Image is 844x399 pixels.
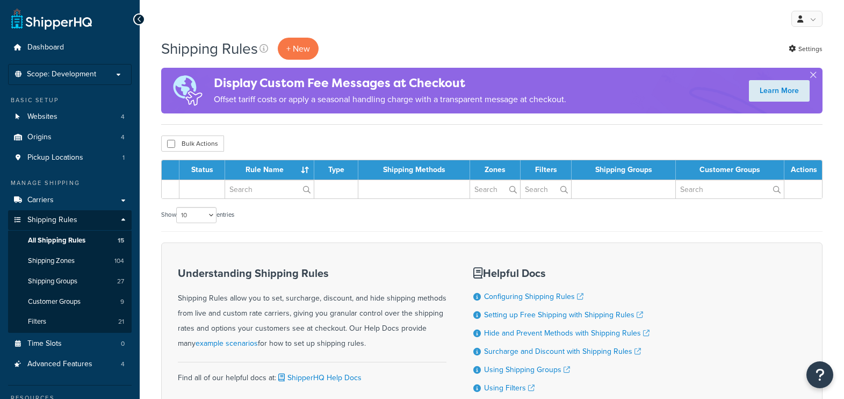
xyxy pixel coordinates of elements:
a: Using Filters [484,382,535,394]
a: Websites 4 [8,107,132,127]
select: Showentries [176,207,217,223]
li: Filters [8,312,132,332]
a: Advanced Features 4 [8,354,132,374]
input: Search [676,180,784,198]
span: Shipping Rules [27,216,77,225]
h3: Helpful Docs [473,267,650,279]
span: Customer Groups [28,297,81,307]
span: 21 [118,317,124,326]
span: Time Slots [27,339,62,348]
a: ShipperHQ Home [11,8,92,30]
a: Hide and Prevent Methods with Shipping Rules [484,327,650,339]
span: Filters [28,317,46,326]
button: Open Resource Center [806,361,833,388]
a: All Shipping Rules 15 [8,231,132,251]
th: Shipping Groups [572,160,676,180]
span: 4 [121,360,125,369]
th: Shipping Methods [358,160,470,180]
span: 4 [121,133,125,142]
a: Time Slots 0 [8,334,132,354]
span: Advanced Features [27,360,92,369]
li: All Shipping Rules [8,231,132,251]
th: Type [314,160,358,180]
a: Origins 4 [8,127,132,147]
a: Pickup Locations 1 [8,148,132,168]
h4: Display Custom Fee Messages at Checkout [214,74,566,92]
li: Customer Groups [8,292,132,312]
input: Search [225,180,314,198]
a: Filters 21 [8,312,132,332]
span: 9 [120,297,124,307]
li: Shipping Groups [8,272,132,291]
a: Using Shipping Groups [484,364,570,375]
span: Origins [27,133,52,142]
a: Settings [789,41,823,56]
h1: Shipping Rules [161,38,258,59]
div: Manage Shipping [8,179,132,188]
span: Shipping Groups [28,277,77,286]
li: Origins [8,127,132,147]
a: Learn More [749,80,810,102]
a: Customer Groups 9 [8,292,132,312]
th: Zones [470,160,521,180]
span: Scope: Development [27,70,96,79]
span: 104 [114,256,124,266]
span: Dashboard [27,43,64,52]
a: example scenarios [196,338,258,349]
span: Carriers [27,196,54,205]
span: Websites [27,112,57,122]
li: Websites [8,107,132,127]
span: 0 [121,339,125,348]
th: Rule Name [225,160,314,180]
a: Shipping Zones 104 [8,251,132,271]
div: Basic Setup [8,96,132,105]
span: Pickup Locations [27,153,83,162]
p: Offset tariff costs or apply a seasonal handling charge with a transparent message at checkout. [214,92,566,107]
div: Find all of our helpful docs at: [178,362,446,386]
span: 27 [117,277,124,286]
li: Time Slots [8,334,132,354]
a: Configuring Shipping Rules [484,291,583,302]
th: Filters [521,160,572,180]
a: Shipping Rules [8,210,132,230]
span: 15 [118,236,124,245]
button: Bulk Actions [161,136,224,152]
img: duties-banner-06bc72dcb5fe05cb3f9472aba00be2ae8eb53ab6f0d8bb03d382ba314ac3c341.png [161,68,214,113]
span: 1 [122,153,125,162]
span: All Shipping Rules [28,236,85,245]
li: Pickup Locations [8,148,132,168]
th: Actions [784,160,822,180]
a: Carriers [8,190,132,210]
input: Search [470,180,520,198]
span: 4 [121,112,125,122]
a: ShipperHQ Help Docs [276,372,362,383]
li: Shipping Zones [8,251,132,271]
div: Shipping Rules allow you to set, surcharge, discount, and hide shipping methods from live and cus... [178,267,446,351]
a: Shipping Groups 27 [8,272,132,291]
h3: Understanding Shipping Rules [178,267,446,279]
li: Shipping Rules [8,210,132,333]
th: Status [179,160,225,180]
a: Dashboard [8,38,132,58]
a: Surcharge and Discount with Shipping Rules [484,346,641,357]
input: Search [521,180,571,198]
label: Show entries [161,207,234,223]
p: + New [278,38,319,60]
a: Setting up Free Shipping with Shipping Rules [484,309,643,320]
th: Customer Groups [676,160,784,180]
span: Shipping Zones [28,256,75,266]
li: Advanced Features [8,354,132,374]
